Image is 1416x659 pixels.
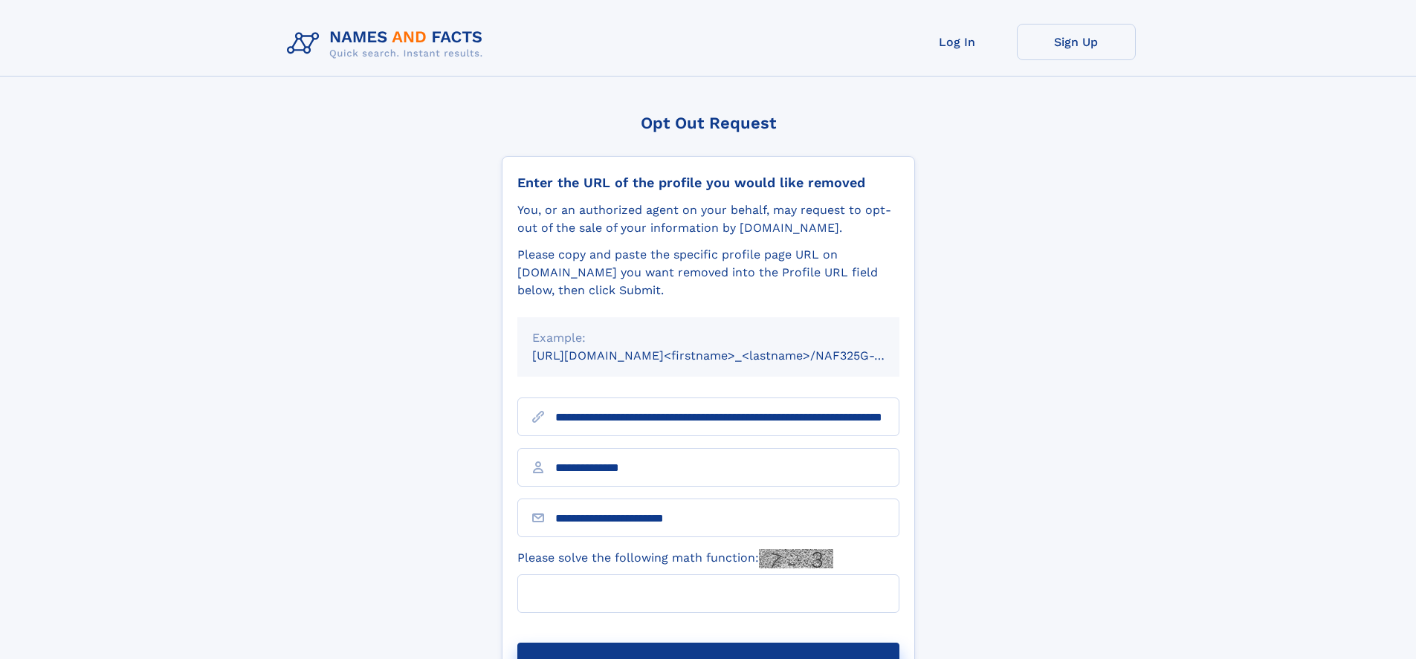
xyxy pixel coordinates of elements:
a: Log In [898,24,1017,60]
div: Please copy and paste the specific profile page URL on [DOMAIN_NAME] you want removed into the Pr... [517,246,899,299]
div: You, or an authorized agent on your behalf, may request to opt-out of the sale of your informatio... [517,201,899,237]
a: Sign Up [1017,24,1136,60]
div: Enter the URL of the profile you would like removed [517,175,899,191]
small: [URL][DOMAIN_NAME]<firstname>_<lastname>/NAF325G-xxxxxxxx [532,348,928,363]
img: Logo Names and Facts [281,24,495,64]
label: Please solve the following math function: [517,549,833,568]
div: Example: [532,329,885,347]
div: Opt Out Request [502,114,915,132]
